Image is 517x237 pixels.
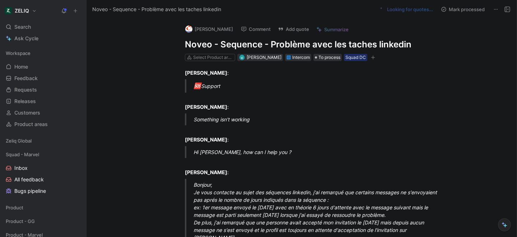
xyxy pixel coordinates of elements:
[185,69,433,76] div: :
[3,186,83,196] a: Bugs pipeline
[185,136,227,143] strong: [PERSON_NAME]
[292,54,310,61] div: Intercom
[14,121,48,128] span: Product areas
[313,54,342,61] div: To process
[92,5,221,14] span: Noveo - Sequence - Problème avec les taches linkedin
[3,48,83,59] div: Workspace
[238,24,274,34] button: Comment
[194,116,442,123] div: Something isn't working
[3,33,83,44] a: Ask Cycle
[3,6,38,16] button: ZELIQZELIQ
[6,204,23,211] span: Product
[438,4,488,14] button: Mark processed
[240,55,244,59] img: avatar
[185,39,433,50] h1: Noveo - Sequence - Problème avec les taches linkedin
[14,34,38,43] span: Ask Cycle
[3,202,83,213] div: Product
[247,55,281,60] span: [PERSON_NAME]
[14,109,40,116] span: Customers
[3,149,83,160] div: Squad - Marvel
[3,119,83,130] a: Product areas
[3,163,83,173] a: Inbox
[3,84,83,95] a: Requests
[313,24,352,34] button: Summarize
[193,54,233,61] div: Select Product areas
[185,104,227,110] strong: [PERSON_NAME]
[185,128,433,143] div: :
[3,174,83,185] a: All feedback
[14,75,38,82] span: Feedback
[377,4,436,14] button: Looking for quotes…
[14,63,28,70] span: Home
[185,96,433,111] div: :
[3,96,83,107] a: Releases
[3,135,83,146] div: Zeliq Global
[318,54,340,61] span: To process
[345,54,366,61] div: Squad DC
[14,176,44,183] span: All feedback
[3,73,83,84] a: Feedback
[6,137,32,144] span: Zeliq Global
[3,135,83,148] div: Zeliq Global
[3,216,83,227] div: Product - GG
[185,161,433,176] div: :
[3,22,83,32] div: Search
[3,216,83,229] div: Product - GG
[6,50,31,57] span: Workspace
[275,24,312,34] button: Add quote
[14,187,46,195] span: Bugs pipeline
[14,23,31,31] span: Search
[3,107,83,118] a: Customers
[3,202,83,215] div: Product
[194,82,201,89] span: 🆘
[3,61,83,72] a: Home
[185,169,227,175] strong: [PERSON_NAME]
[14,86,37,93] span: Requests
[182,24,236,34] button: logo[PERSON_NAME]
[3,149,83,196] div: Squad - MarvelInboxAll feedbackBugs pipeline
[6,218,35,225] span: Product - GG
[6,151,39,158] span: Squad - Marvel
[15,8,29,14] h1: ZELIQ
[185,25,192,33] img: logo
[14,98,36,105] span: Releases
[194,148,442,156] div: Hi [PERSON_NAME], how can I help you ?
[194,82,442,91] div: Support
[324,26,349,33] span: Summarize
[185,70,227,76] strong: [PERSON_NAME]
[5,7,12,14] img: ZELIQ
[14,164,28,172] span: Inbox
